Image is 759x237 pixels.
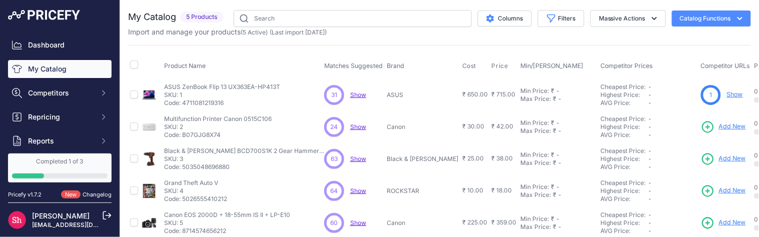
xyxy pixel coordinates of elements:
span: ₹ 715.00 [492,90,516,98]
p: Canon [387,219,458,227]
span: Add New [719,154,746,163]
div: ₹ [553,95,557,103]
div: ₹ [553,191,557,199]
div: Min Price: [521,183,549,191]
div: Highest Price: [601,219,649,227]
div: - [555,183,560,191]
input: Search [234,10,472,27]
span: ₹ 30.00 [462,122,484,130]
span: ₹ 38.00 [492,154,513,162]
a: Cheapest Price: [601,115,646,122]
a: Show [727,90,743,98]
p: Canon [387,123,458,131]
a: Show [350,155,366,162]
a: Changelog [83,191,112,198]
span: Brand [387,62,404,69]
button: Competitors [8,84,112,102]
p: ASUS [387,91,458,99]
span: - [649,123,652,130]
p: Code: 8714574656212 [164,227,290,235]
div: - [557,159,562,167]
a: [EMAIL_ADDRESS][DOMAIN_NAME] [32,221,137,228]
div: AVG Price: [601,227,649,235]
p: SKU: 1 [164,91,280,99]
div: - [557,95,562,103]
div: ₹ [553,223,557,231]
span: - [649,115,652,122]
p: Code: 5026555410212 [164,195,227,203]
span: Show [350,219,366,226]
div: - [555,87,560,95]
span: Repricing [28,112,94,122]
span: ( ) [241,28,268,36]
p: SKU: 5 [164,219,290,227]
span: ₹ 650.00 [462,90,488,98]
span: Competitor Prices [601,62,653,69]
div: - [557,191,562,199]
span: Reports [28,136,94,146]
span: (Last import [DATE]) [270,28,327,36]
span: Competitors [28,88,94,98]
div: Min Price: [521,215,549,223]
span: - [649,147,652,154]
div: Max Price: [521,95,551,103]
div: ₹ [553,127,557,135]
p: Code: 5035048696880 [164,163,324,171]
div: - [557,127,562,135]
div: AVG Price: [601,163,649,171]
span: - [649,227,652,234]
p: Multifunction Printer Canon 0515C106 [164,115,272,123]
span: ₹ 10.00 [462,186,483,194]
p: Black & [PERSON_NAME] BCD700S1K 2 Gear Hammer Drill 18V 1 x 1.5[PERSON_NAME]-ion [164,147,324,155]
div: Highest Price: [601,187,649,195]
div: Pricefy v1.7.2 [8,190,42,199]
p: Code: 4711081219316 [164,99,280,107]
span: Min/[PERSON_NAME] [521,62,584,69]
div: AVG Price: [601,131,649,139]
span: - [649,83,652,90]
div: Highest Price: [601,91,649,99]
span: Add New [719,186,746,195]
span: - [649,91,652,98]
a: Cheapest Price: [601,147,646,154]
button: Catalog Functions [672,10,751,26]
div: Max Price: [521,191,551,199]
img: Pricefy Logo [8,10,80,20]
span: 1 [710,90,712,99]
span: Show [350,187,366,194]
a: Cheapest Price: [601,211,646,218]
div: - [555,215,560,223]
button: Cost [462,62,478,70]
p: ROCKSTAR [387,187,458,195]
span: ₹ 25.00 [462,154,484,162]
a: Show [350,123,366,130]
span: Competitor URLs [701,62,750,69]
span: - [649,155,652,162]
a: Completed 1 of 3 [8,153,112,182]
div: Min Price: [521,119,549,127]
span: - [649,187,652,194]
button: Massive Actions [590,10,666,27]
p: ASUS ZenBook Flip 13 UX363EA-HP413T [164,83,280,91]
a: Dashboard [8,36,112,54]
p: Import and manage your products [128,27,327,37]
span: Add New [719,218,746,227]
span: Product Name [164,62,206,69]
button: Reports [8,132,112,150]
div: ₹ [553,159,557,167]
span: 31 [331,90,337,99]
div: ₹ [551,87,555,95]
a: Show [350,91,366,98]
div: ₹ [551,119,555,127]
span: - [649,219,652,226]
span: Matches Suggested [324,62,383,69]
div: Completed 1 of 3 [12,157,108,165]
button: Columns [478,10,532,26]
a: Add New [701,216,746,230]
span: 60 [331,218,338,227]
a: Cheapest Price: [601,179,646,186]
p: SKU: 2 [164,123,272,131]
div: ₹ [551,215,555,223]
span: ₹ 225.00 [462,218,487,226]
